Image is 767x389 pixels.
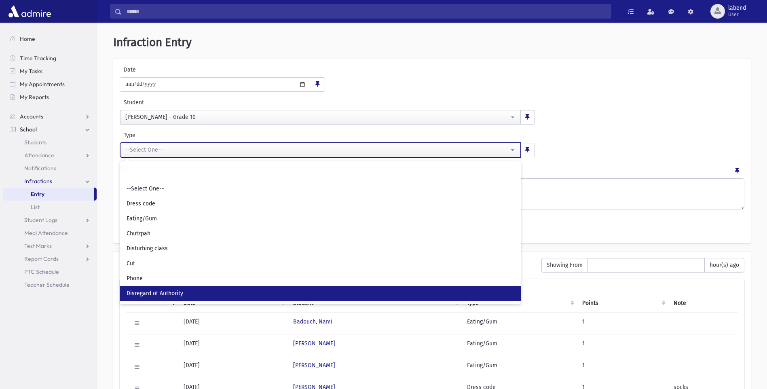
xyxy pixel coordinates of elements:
[179,356,288,378] td: [DATE]
[127,275,143,283] span: Phone
[31,190,44,198] span: Entry
[24,268,59,275] span: PTC Schedule
[3,32,97,45] a: Home
[462,334,578,356] td: Eating/Gum
[127,290,183,298] span: Disregard of Authority
[20,80,65,88] span: My Appointments
[669,294,738,313] th: Note
[3,91,97,104] a: My Reports
[3,188,94,201] a: Entry
[24,152,54,159] span: Attendance
[3,65,97,78] a: My Tasks
[20,113,43,120] span: Accounts
[179,312,288,334] td: [DATE]
[120,98,396,107] label: Student
[3,214,97,226] a: Student Logs
[3,278,97,291] a: Teacher Schedule
[3,52,97,65] a: Time Tracking
[577,334,668,356] td: 1
[293,340,335,347] a: [PERSON_NAME]
[125,113,509,121] div: [PERSON_NAME] - Grade 10
[127,260,135,268] span: Cut
[24,178,52,185] span: Infractions
[120,66,188,74] label: Date
[127,215,157,223] span: Eating/Gum
[3,226,97,239] a: Meal Attendance
[704,258,744,273] span: hour(s) ago
[24,281,70,288] span: Teacher Schedule
[3,123,97,136] a: School
[24,242,52,249] span: Test Marks
[577,294,668,313] th: Points: activate to sort column ascending
[127,245,168,253] span: Disturbing class
[127,200,155,208] span: Dress code
[462,356,578,378] td: Eating/Gum
[728,5,746,11] span: labend
[728,11,746,18] span: User
[3,110,97,123] a: Accounts
[125,146,509,154] div: --Select One--
[541,258,588,273] span: Showing From
[123,166,518,180] input: Search
[6,3,53,19] img: AdmirePro
[3,162,97,175] a: Notifications
[3,265,97,278] a: PTC Schedule
[293,318,332,325] a: Badouch, Nami
[462,312,578,334] td: Eating/Gum
[179,334,288,356] td: [DATE]
[3,136,97,149] a: Students
[3,149,97,162] a: Attendance
[20,35,35,42] span: Home
[24,139,46,146] span: Students
[3,78,97,91] a: My Appointments
[20,68,42,75] span: My Tasks
[120,143,521,157] button: --Select One--
[120,164,132,175] label: Note
[3,201,97,214] a: List
[127,230,150,238] span: Chutzpah
[20,55,56,62] span: Time Tracking
[577,356,668,378] td: 1
[577,312,668,334] td: 1
[122,4,611,19] input: Search
[113,36,192,49] span: Infraction Entry
[120,110,521,125] button: Friedman, Bryndee - Grade 10
[120,131,327,140] label: Type
[20,126,37,133] span: School
[3,175,97,188] a: Infractions
[24,255,59,262] span: Report Cards
[3,252,97,265] a: Report Cards
[31,203,40,211] span: List
[24,165,56,172] span: Notifications
[3,239,97,252] a: Test Marks
[120,258,533,266] h6: Recently Entered
[127,185,164,193] span: --Select One--
[24,229,68,237] span: Meal Attendance
[293,362,335,369] a: [PERSON_NAME]
[24,216,57,224] span: Student Logs
[20,93,49,101] span: My Reports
